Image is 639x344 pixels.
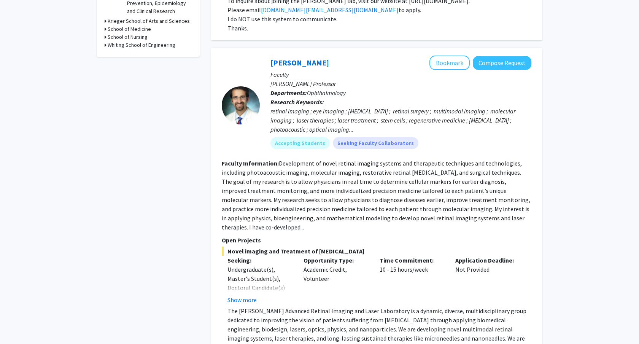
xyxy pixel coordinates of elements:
[270,70,531,79] p: Faculty
[374,256,450,304] div: 10 - 15 hours/week
[455,256,520,265] p: Application Deadline:
[270,89,307,97] b: Departments:
[108,17,190,25] h3: Krieger School of Arts and Sciences
[227,295,257,304] button: Show more
[450,256,526,304] div: Not Provided
[304,256,368,265] p: Opportunity Type:
[108,41,175,49] h3: Whiting School of Engineering
[227,14,531,24] p: I do NOT use this system to communicate.
[6,310,32,338] iframe: Chat
[270,107,531,134] div: retinal imaging ; eye imaging ; [MEDICAL_DATA] ; retinal surgery ; multimodal imaging ; molecular...
[380,256,444,265] p: Time Commitment:
[222,159,279,167] b: Faculty Information:
[270,79,531,88] p: [PERSON_NAME] Professor
[227,24,531,33] p: Thanks.
[270,98,324,106] b: Research Keywords:
[270,58,329,67] a: [PERSON_NAME]
[473,56,531,70] button: Compose Request to Yannis Paulus
[429,56,470,70] button: Add Yannis Paulus to Bookmarks
[298,256,374,304] div: Academic Credit, Volunteer
[108,25,151,33] h3: School of Medicine
[108,33,148,41] h3: School of Nursing
[333,137,418,149] mat-chip: Seeking Faculty Collaborators
[227,256,292,265] p: Seeking:
[261,6,399,14] a: [DOMAIN_NAME][EMAIL_ADDRESS][DOMAIN_NAME]
[222,159,530,231] fg-read-more: Development of novel retinal imaging systems and therapeutic techniques and technologies, includi...
[222,247,531,256] span: Novel imaging and Treatment of [MEDICAL_DATA]
[227,5,531,14] p: Please email to apply.
[222,236,531,245] p: Open Projects
[270,137,330,149] mat-chip: Accepting Students
[307,89,346,97] span: Ophthalmology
